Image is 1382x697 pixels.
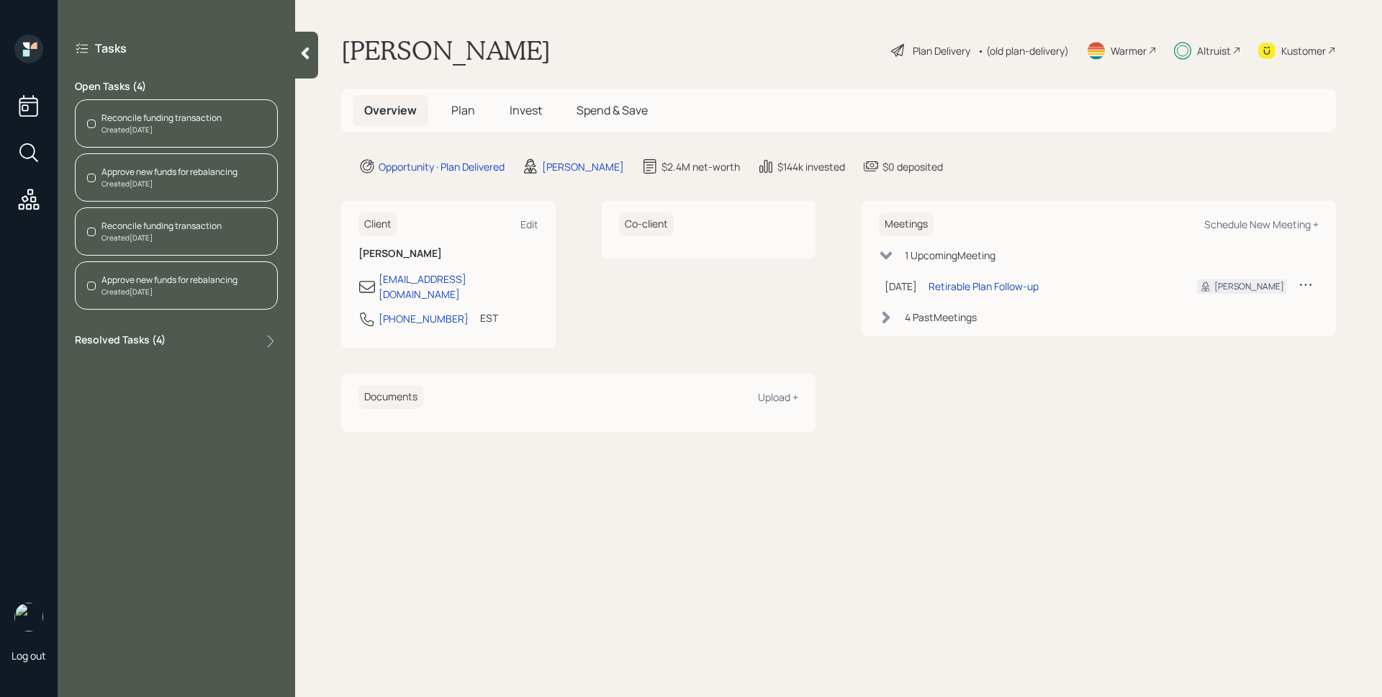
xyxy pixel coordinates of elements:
[905,248,995,263] div: 1 Upcoming Meeting
[758,390,798,404] div: Upload +
[95,40,127,56] label: Tasks
[364,102,417,118] span: Overview
[542,159,624,174] div: [PERSON_NAME]
[12,649,46,662] div: Log out
[101,233,222,243] div: Created [DATE]
[358,385,423,409] h6: Documents
[929,279,1039,294] div: Retirable Plan Follow-up
[75,333,166,350] label: Resolved Tasks ( 4 )
[358,212,397,236] h6: Client
[101,220,222,233] div: Reconcile funding transaction
[379,271,538,302] div: [EMAIL_ADDRESS][DOMAIN_NAME]
[379,159,505,174] div: Opportunity · Plan Delivered
[451,102,475,118] span: Plan
[520,217,538,231] div: Edit
[379,311,469,326] div: [PHONE_NUMBER]
[661,159,740,174] div: $2.4M net-worth
[882,159,943,174] div: $0 deposited
[885,279,917,294] div: [DATE]
[1281,43,1326,58] div: Kustomer
[14,603,43,631] img: james-distasi-headshot.png
[510,102,542,118] span: Invest
[1111,43,1147,58] div: Warmer
[777,159,845,174] div: $144k invested
[879,212,934,236] h6: Meetings
[75,79,278,94] label: Open Tasks ( 4 )
[101,112,222,125] div: Reconcile funding transaction
[341,35,551,66] h1: [PERSON_NAME]
[913,43,970,58] div: Plan Delivery
[101,274,238,287] div: Approve new funds for rebalancing
[1204,217,1319,231] div: Schedule New Meeting +
[101,179,238,189] div: Created [DATE]
[1197,43,1231,58] div: Altruist
[619,212,674,236] h6: Co-client
[905,310,977,325] div: 4 Past Meeting s
[358,248,538,260] h6: [PERSON_NAME]
[977,43,1069,58] div: • (old plan-delivery)
[101,125,222,135] div: Created [DATE]
[101,166,238,179] div: Approve new funds for rebalancing
[1214,280,1284,293] div: [PERSON_NAME]
[577,102,648,118] span: Spend & Save
[480,310,498,325] div: EST
[101,287,238,297] div: Created [DATE]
